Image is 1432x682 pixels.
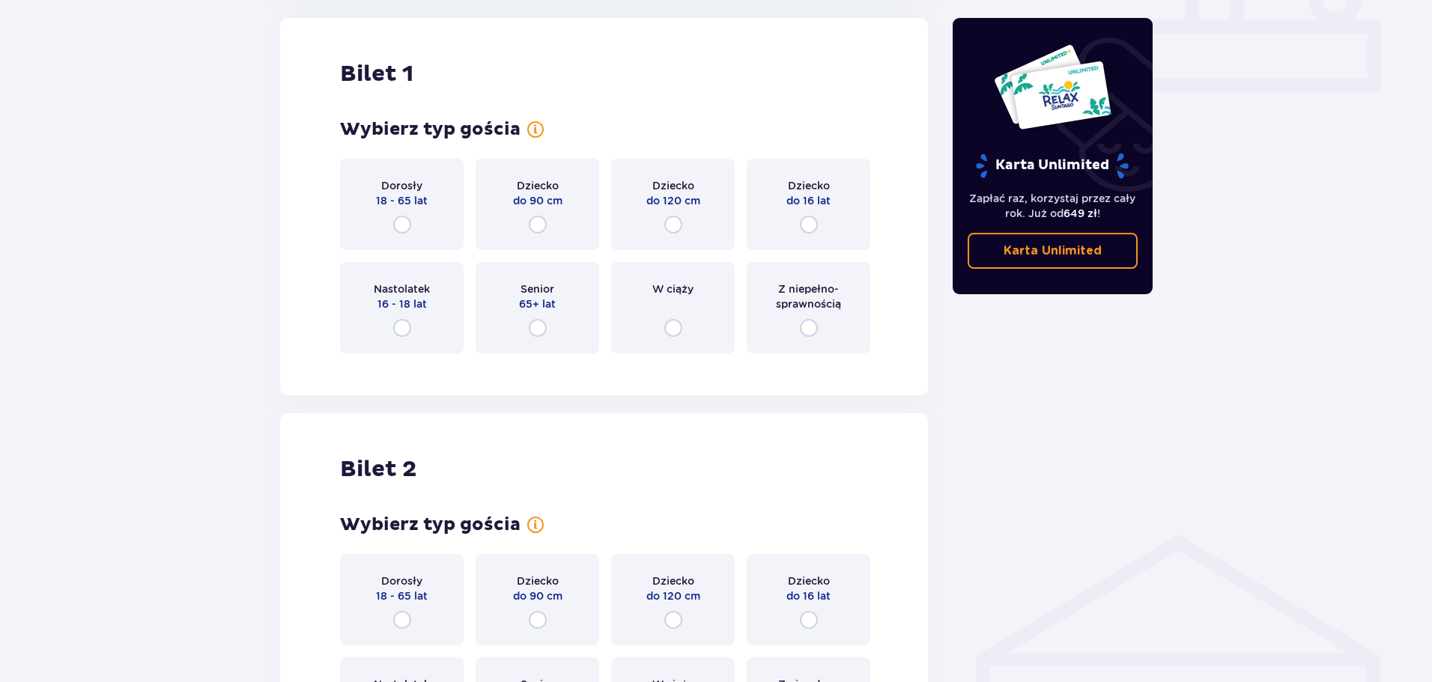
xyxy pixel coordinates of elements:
p: 18 - 65 lat [376,588,428,603]
p: Nastolatek [374,281,430,296]
p: Dziecko [788,178,830,193]
p: Zapłać raz, korzystaj przez cały rok. Już od ! [968,191,1138,221]
p: Senior [521,281,554,296]
p: do 16 lat [786,193,831,208]
p: 18 - 65 lat [376,193,428,208]
p: Bilet 1 [340,60,413,88]
p: Karta Unlimited [974,153,1130,179]
p: Dziecko [652,573,694,588]
p: W ciąży [652,281,694,296]
p: do 120 cm [646,193,700,208]
p: Karta Unlimited [1004,243,1102,259]
p: do 120 cm [646,588,700,603]
p: Dziecko [517,573,559,588]
p: Wybierz typ gościa [340,118,521,141]
p: do 90 cm [513,193,562,208]
p: 65+ lat [519,296,556,311]
span: 649 zł [1064,207,1097,219]
p: Dorosły [381,573,422,588]
p: Dziecko [517,178,559,193]
a: Karta Unlimited [968,233,1138,269]
p: Dziecko [788,573,830,588]
p: Dorosły [381,178,422,193]
p: do 16 lat [786,588,831,603]
p: Bilet 2 [340,455,416,484]
p: Dziecko [652,178,694,193]
p: do 90 cm [513,588,562,603]
p: Wybierz typ gościa [340,514,521,536]
p: Z niepełno­sprawnością [760,281,857,311]
p: 16 - 18 lat [377,296,427,311]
